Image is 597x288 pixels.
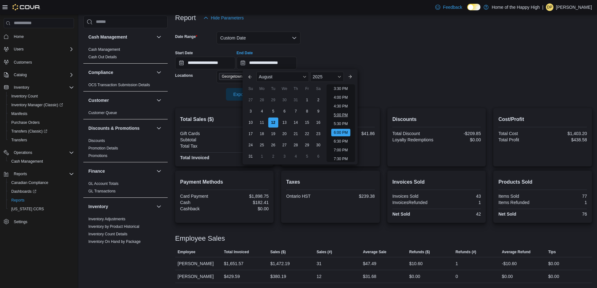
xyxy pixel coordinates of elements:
span: Sales ($) [270,249,285,254]
span: Georgetown - Mountainview - Fire & Flower [219,73,279,80]
div: day-22 [302,129,312,139]
span: DP [547,3,552,11]
button: Custom Date [217,32,301,44]
div: day-14 [291,118,301,128]
div: Deanna Pimentel [546,3,553,11]
div: day-6 [280,106,290,116]
span: Hide Parameters [211,15,244,21]
h3: Customer [88,97,109,103]
h3: Employee Sales [175,235,225,242]
div: Fr [302,84,312,94]
div: day-17 [246,129,256,139]
div: $0.00 [548,273,559,280]
h2: Payment Methods [180,178,269,186]
a: Reports [9,196,27,204]
div: $438.58 [544,137,587,142]
div: day-19 [268,129,278,139]
span: Manifests [11,111,27,116]
button: Inventory [155,203,163,210]
div: day-2 [268,151,278,161]
div: day-16 [313,118,323,128]
button: Inventory Count [6,92,76,101]
p: [PERSON_NAME] [556,3,592,11]
li: 7:00 PM [331,146,350,154]
div: day-23 [313,129,323,139]
div: -$10.60 [502,260,516,267]
span: Customers [14,60,32,65]
div: Gift Cards [180,131,223,136]
div: Subtotal [180,137,223,142]
span: Canadian Compliance [9,179,74,186]
div: day-30 [313,140,323,150]
span: Catalog [11,71,74,79]
a: Feedback [433,1,464,13]
li: 5:00 PM [331,111,350,119]
a: Promotions [88,154,107,158]
p: | [542,3,543,11]
span: Inventory Manager (Classic) [9,101,74,109]
div: day-28 [257,95,267,105]
li: 6:30 PM [331,138,350,145]
ul: Time [327,84,355,162]
div: $0.00 [226,206,269,211]
div: day-2 [313,95,323,105]
li: 4:30 PM [331,102,350,110]
input: Press the down key to open a popover containing a calendar. [175,57,235,69]
strong: Net Sold [498,212,516,217]
a: Manifests [9,110,30,118]
label: Locations [175,73,193,78]
div: $0.00 [548,260,559,267]
div: Th [291,84,301,94]
a: Transfers [9,136,29,144]
div: Button. Open the month selector. August is currently selected. [256,72,309,82]
label: Start Date [175,50,193,55]
div: Cash [180,200,223,205]
div: [PERSON_NAME] [175,270,222,283]
span: Transfers [11,138,27,143]
span: Customers [11,58,74,66]
div: 12 [317,273,322,280]
a: Cash Management [9,158,45,165]
div: day-20 [280,129,290,139]
button: Next month [345,72,355,82]
button: Customer [155,97,163,104]
div: -$209.85 [438,131,481,136]
button: Cash Management [6,157,76,166]
div: $10.60 [409,260,423,267]
div: day-18 [257,129,267,139]
button: Hide Parameters [201,12,246,24]
span: Promotions [88,153,107,158]
div: August, 2025 [245,94,324,162]
div: $47.49 [363,260,376,267]
button: Inventory [11,84,32,91]
button: Previous Month [245,72,255,82]
button: Compliance [155,69,163,76]
div: $1,403.20 [544,131,587,136]
div: day-31 [291,95,301,105]
div: 1 [456,260,458,267]
h2: Cost/Profit [498,116,587,123]
nav: Complex example [4,29,74,243]
span: Feedback [443,4,462,10]
div: 43 [438,194,481,199]
div: day-8 [302,106,312,116]
div: Loyalty Redemptions [392,137,435,142]
div: Cashback [180,206,223,211]
span: Discounts [88,138,105,143]
label: End Date [237,50,253,55]
span: Employee [178,249,196,254]
span: Home [14,34,24,39]
div: $0.00 [438,137,481,142]
h3: Discounts & Promotions [88,125,139,131]
a: Cash Management [88,47,120,52]
div: day-4 [291,151,301,161]
div: day-28 [291,140,301,150]
span: Reports [9,196,74,204]
h2: Invoices Sold [392,178,481,186]
span: Average Refund [502,249,531,254]
div: Total Discount [392,131,435,136]
a: Inventory Manager (Classic) [6,101,76,109]
a: Canadian Compliance [9,179,51,186]
button: Inventory [1,83,76,92]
